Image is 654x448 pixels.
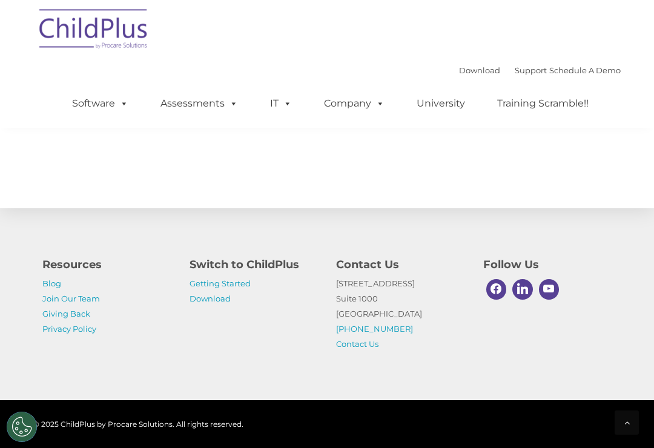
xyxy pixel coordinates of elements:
[7,412,37,442] button: Cookies Settings
[509,276,536,303] a: Linkedin
[549,65,621,75] a: Schedule A Demo
[33,1,154,61] img: ChildPlus by Procare Solutions
[42,309,90,318] a: Giving Back
[485,91,601,116] a: Training Scramble!!
[42,294,100,303] a: Join Our Team
[459,65,621,75] font: |
[483,276,510,303] a: Facebook
[148,91,250,116] a: Assessments
[336,324,413,334] a: [PHONE_NUMBER]
[536,276,563,303] a: Youtube
[190,256,319,273] h4: Switch to ChildPlus
[42,278,61,288] a: Blog
[336,276,465,352] p: [STREET_ADDRESS] Suite 1000 [GEOGRAPHIC_DATA]
[336,339,378,349] a: Contact Us
[190,294,231,303] a: Download
[459,65,500,75] a: Download
[312,91,397,116] a: Company
[33,420,243,429] span: © 2025 ChildPlus by Procare Solutions. All rights reserved.
[42,256,171,273] h4: Resources
[258,91,304,116] a: IT
[405,91,477,116] a: University
[60,91,140,116] a: Software
[336,256,465,273] h4: Contact Us
[42,324,96,334] a: Privacy Policy
[483,256,612,273] h4: Follow Us
[515,65,547,75] a: Support
[190,278,251,288] a: Getting Started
